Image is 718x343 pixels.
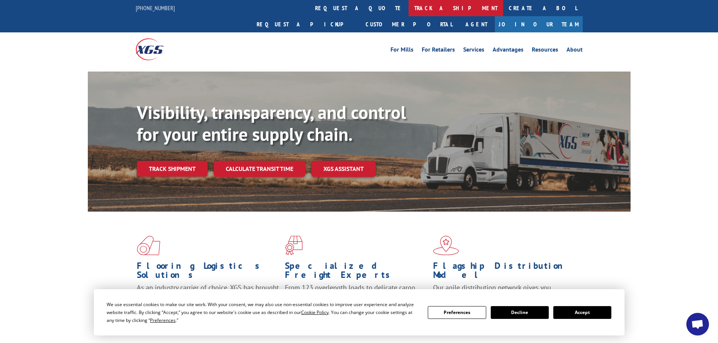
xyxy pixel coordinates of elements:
[360,16,458,32] a: Customer Portal
[532,47,558,55] a: Resources
[285,283,427,317] p: From 123 overlength loads to delicate cargo, our experienced staff knows the best way to move you...
[495,16,583,32] a: Join Our Team
[285,236,303,255] img: xgs-icon-focused-on-flooring-red
[422,47,455,55] a: For Retailers
[251,16,360,32] a: Request a pickup
[458,16,495,32] a: Agent
[553,306,611,319] button: Accept
[136,4,175,12] a: [PHONE_NUMBER]
[137,283,279,310] span: As an industry carrier of choice, XGS has brought innovation and dedication to flooring logistics...
[491,306,549,319] button: Decline
[150,317,176,323] span: Preferences
[686,313,709,335] div: Open chat
[311,161,376,177] a: XGS ASSISTANT
[390,47,413,55] a: For Mills
[107,300,419,324] div: We use essential cookies to make our site work. With your consent, we may also use non-essential ...
[433,261,576,283] h1: Flagship Distribution Model
[137,161,208,177] a: Track shipment
[566,47,583,55] a: About
[428,306,486,319] button: Preferences
[137,101,406,146] b: Visibility, transparency, and control for your entire supply chain.
[137,261,279,283] h1: Flooring Logistics Solutions
[301,309,329,316] span: Cookie Policy
[463,47,484,55] a: Services
[94,289,625,335] div: Cookie Consent Prompt
[214,161,305,177] a: Calculate transit time
[137,236,160,255] img: xgs-icon-total-supply-chain-intelligence-red
[433,236,459,255] img: xgs-icon-flagship-distribution-model-red
[493,47,524,55] a: Advantages
[433,283,572,301] span: Our agile distribution network gives you nationwide inventory management on demand.
[285,261,427,283] h1: Specialized Freight Experts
